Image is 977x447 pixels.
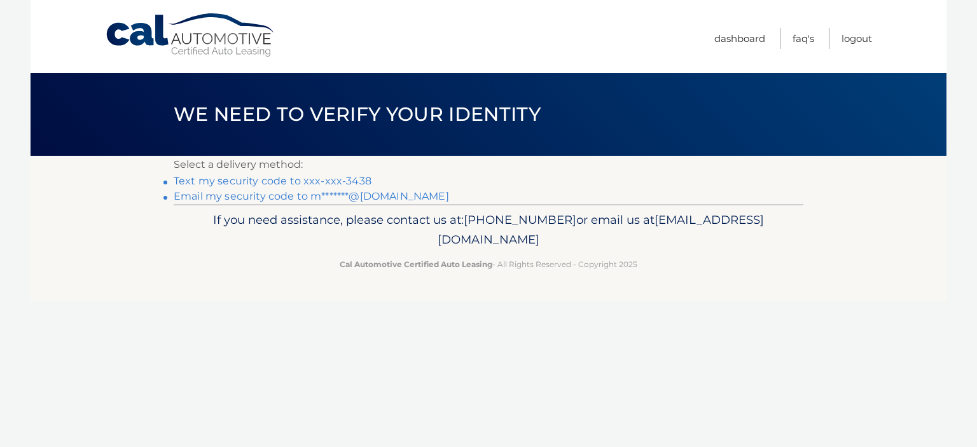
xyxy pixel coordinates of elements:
strong: Cal Automotive Certified Auto Leasing [340,259,492,269]
span: We need to verify your identity [174,102,541,126]
a: FAQ's [793,28,814,49]
a: Cal Automotive [105,13,277,58]
p: Select a delivery method: [174,156,803,174]
span: [PHONE_NUMBER] [464,212,576,227]
p: - All Rights Reserved - Copyright 2025 [182,258,795,271]
a: Logout [842,28,872,49]
a: Text my security code to xxx-xxx-3438 [174,175,371,187]
a: Dashboard [714,28,765,49]
p: If you need assistance, please contact us at: or email us at [182,210,795,251]
a: Email my security code to m*******@[DOMAIN_NAME] [174,190,449,202]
